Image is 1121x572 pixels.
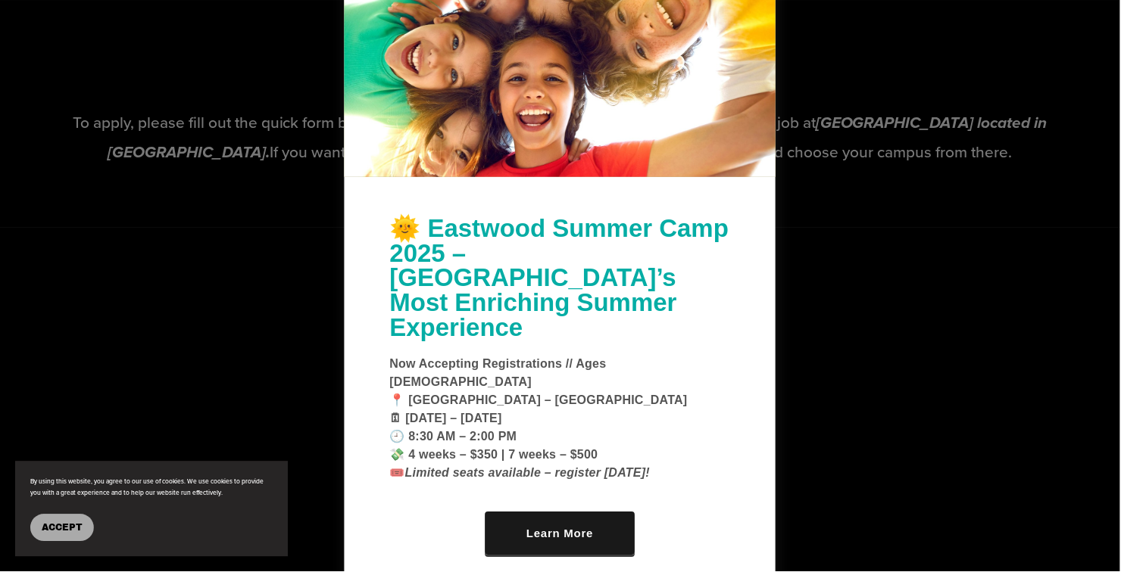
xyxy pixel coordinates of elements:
[486,512,635,555] a: Learn More
[390,216,731,340] h1: 🌞 Eastwood Summer Camp 2025 – [GEOGRAPHIC_DATA]’s Most Enriching Summer Experience
[30,477,273,499] p: By using this website, you agree to our use of cookies. We use cookies to provide you with a grea...
[15,462,288,557] section: Cookie banner
[390,358,689,480] strong: Now Accepting Registrations // Ages [DEMOGRAPHIC_DATA] 📍 [GEOGRAPHIC_DATA] – [GEOGRAPHIC_DATA] 🗓 ...
[42,523,83,533] span: Accept
[405,467,651,480] em: Limited seats available – register [DATE]!
[30,514,94,542] button: Accept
